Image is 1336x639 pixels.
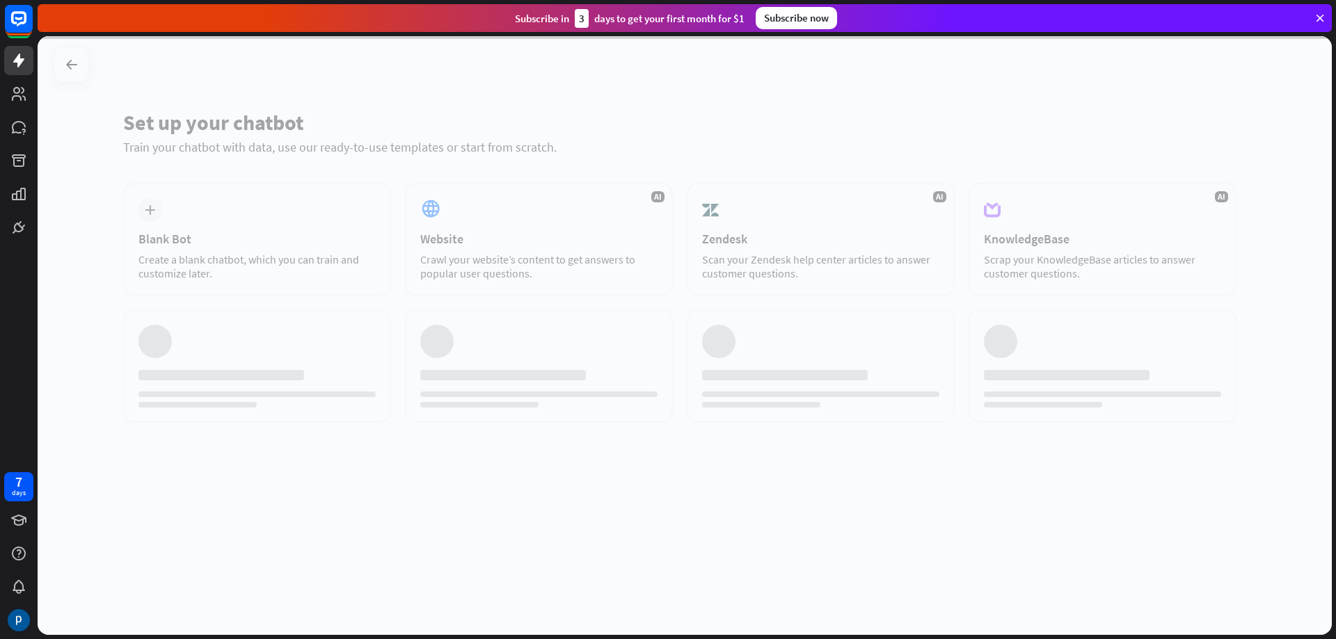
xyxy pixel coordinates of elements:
[12,488,26,498] div: days
[575,9,589,28] div: 3
[515,9,745,28] div: Subscribe in days to get your first month for $1
[756,7,837,29] div: Subscribe now
[15,476,22,488] div: 7
[4,472,33,501] a: 7 days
